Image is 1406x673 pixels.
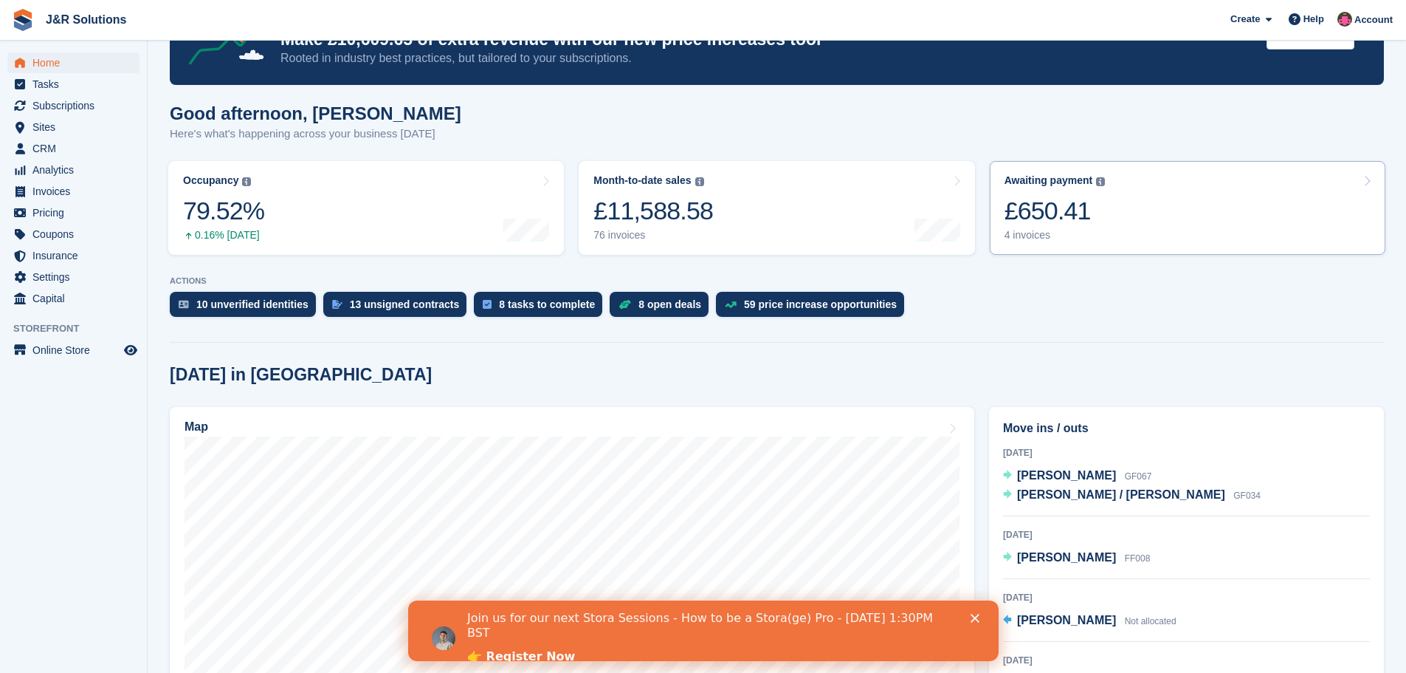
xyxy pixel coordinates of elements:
[7,74,139,95] a: menu
[332,300,342,309] img: contract_signature_icon-13c848040528278c33f63329250d36e43548de30e8caae1d1a13099fd9432cc5.svg
[32,95,121,116] span: Subscriptions
[1003,591,1370,604] div: [DATE]
[32,224,121,245] span: Coupons
[1303,12,1324,27] span: Help
[323,292,475,324] a: 13 unsigned contracts
[170,292,323,324] a: 10 unverified identities
[170,365,432,385] h2: [DATE] in [GEOGRAPHIC_DATA]
[1003,612,1176,631] a: [PERSON_NAME] Not allocated
[32,340,121,361] span: Online Store
[593,229,713,242] div: 76 invoices
[1125,616,1176,626] span: Not allocated
[32,202,121,223] span: Pricing
[12,9,34,31] img: stora-icon-8386f47178a22dfd0bd8f6a31ec36ba5ce8667c1dd55bd0f319d3a0aa187defe.svg
[7,267,139,287] a: menu
[59,49,167,65] a: 👉 Register Now
[1125,471,1152,482] span: GF067
[32,117,121,137] span: Sites
[1004,174,1093,187] div: Awaiting payment
[183,174,238,187] div: Occupancy
[1003,420,1370,437] h2: Move ins / outs
[1003,528,1370,542] div: [DATE]
[593,196,713,226] div: £11,588.58
[716,292,912,324] a: 59 price increase opportunities
[1003,654,1370,667] div: [DATE]
[32,181,121,202] span: Invoices
[579,161,974,255] a: Month-to-date sales £11,588.58 76 invoices
[185,420,208,434] h2: Map
[242,177,251,186] img: icon-info-grey-7440780725fd019a000dd9b08b2336e03edf1995a4989e88bcd33f0948082b44.svg
[196,298,309,310] div: 10 unverified identities
[32,245,121,266] span: Insurance
[7,340,139,361] a: menu
[610,292,716,324] a: 8 open deals
[32,160,121,180] span: Analytics
[7,245,139,266] a: menu
[1017,488,1225,501] span: [PERSON_NAME] / [PERSON_NAME]
[32,74,121,95] span: Tasks
[618,299,631,310] img: deal-1b604bf984904fb50ccaf53a9ad4b4a5d6e5aea283cecdc64d6e3604feb123c2.svg
[170,276,1384,286] p: ACTIONS
[1233,491,1261,501] span: GF034
[183,196,264,226] div: 79.52%
[7,95,139,116] a: menu
[1017,614,1116,626] span: [PERSON_NAME]
[474,292,610,324] a: 8 tasks to complete
[122,341,139,359] a: Preview store
[1003,446,1370,460] div: [DATE]
[170,103,461,123] h1: Good afternoon, [PERSON_NAME]
[32,52,121,73] span: Home
[32,288,121,309] span: Capital
[7,117,139,137] a: menu
[725,301,737,308] img: price_increase_opportunities-93ffe204e8149a01c8c9dc8f82e8f89637d9d84a8eef4429ea346261dce0b2c0.svg
[1003,549,1150,568] a: [PERSON_NAME] FF008
[183,229,264,242] div: 0.16% [DATE]
[1004,196,1106,226] div: £650.41
[32,267,121,287] span: Settings
[408,601,999,661] iframe: Intercom live chat banner
[280,50,1255,66] p: Rooted in industry best practices, but tailored to your subscriptions.
[1337,12,1352,27] img: Julie Morgan
[7,224,139,245] a: menu
[179,300,189,309] img: verify_identity-adf6edd0f0f0b5bbfe63781bf79b02c33cf7c696d77639b501bdc392416b5a36.svg
[40,7,132,32] a: J&R Solutions
[32,138,121,159] span: CRM
[744,298,897,310] div: 59 price increase opportunities
[350,298,460,310] div: 13 unsigned contracts
[1017,469,1116,482] span: [PERSON_NAME]
[638,298,701,310] div: 8 open deals
[562,13,577,22] div: Close
[7,181,139,202] a: menu
[1230,12,1260,27] span: Create
[1003,486,1261,505] a: [PERSON_NAME] / [PERSON_NAME] GF034
[168,161,564,255] a: Occupancy 79.52% 0.16% [DATE]
[7,160,139,180] a: menu
[1125,553,1151,564] span: FF008
[7,52,139,73] a: menu
[593,174,691,187] div: Month-to-date sales
[1354,13,1393,27] span: Account
[1096,177,1105,186] img: icon-info-grey-7440780725fd019a000dd9b08b2336e03edf1995a4989e88bcd33f0948082b44.svg
[990,161,1385,255] a: Awaiting payment £650.41 4 invoices
[7,138,139,159] a: menu
[483,300,492,309] img: task-75834270c22a3079a89374b754ae025e5fb1db73e45f91037f5363f120a921f8.svg
[695,177,704,186] img: icon-info-grey-7440780725fd019a000dd9b08b2336e03edf1995a4989e88bcd33f0948082b44.svg
[7,202,139,223] a: menu
[1004,229,1106,242] div: 4 invoices
[1017,551,1116,564] span: [PERSON_NAME]
[13,321,147,336] span: Storefront
[1003,467,1151,486] a: [PERSON_NAME] GF067
[7,288,139,309] a: menu
[499,298,595,310] div: 8 tasks to complete
[170,126,461,143] p: Here's what's happening across your business [DATE]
